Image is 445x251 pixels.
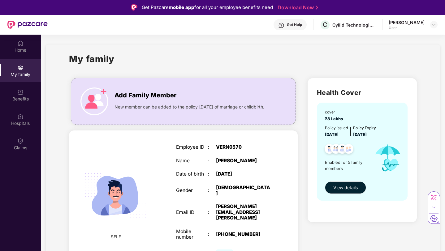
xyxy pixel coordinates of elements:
div: [PERSON_NAME][EMAIL_ADDRESS][PERSON_NAME] [216,204,272,221]
img: svg+xml;base64,PHN2ZyB3aWR0aD0iMjAiIGhlaWdodD0iMjAiIHZpZXdCb3g9IjAgMCAyMCAyMCIgZmlsbD0ibm9uZSIgeG... [17,65,24,71]
img: svg+xml;base64,PHN2ZyB4bWxucz0iaHR0cDovL3d3dy53My5vcmcvMjAwMC9zdmciIHdpZHRoPSI0OC45MTUiIGhlaWdodD... [328,142,343,157]
div: : [208,144,216,150]
div: : [208,188,216,193]
div: Cyllid Technologies Private Limited [332,22,376,28]
img: svg+xml;base64,PHN2ZyB4bWxucz0iaHR0cDovL3d3dy53My5vcmcvMjAwMC9zdmciIHdpZHRoPSI0OC45NDMiIGhlaWdodD... [335,142,350,157]
div: Gender [176,188,208,193]
div: Employee ID [176,144,208,150]
img: New Pazcare Logo [7,21,48,29]
h2: Health Cover [317,87,408,98]
span: New member can be added to the policy [DATE] of marriage or childbirth. [114,104,264,110]
div: [PHONE_NUMBER] [216,232,272,237]
img: Logo [131,4,137,11]
span: Add Family Member [114,91,176,100]
div: : [208,171,216,177]
div: Policy issued [325,125,348,131]
button: View details [325,181,366,194]
img: svg+xml;base64,PHN2ZyB4bWxucz0iaHR0cDovL3d3dy53My5vcmcvMjAwMC9zdmciIHdpZHRoPSI0OC45NDMiIGhlaWdodD... [322,142,337,157]
img: Stroke [316,4,318,11]
img: svg+xml;base64,PHN2ZyB4bWxucz0iaHR0cDovL3d3dy53My5vcmcvMjAwMC9zdmciIHdpZHRoPSI0OC45NDMiIGhlaWdodD... [341,142,356,157]
a: Download Now [278,4,316,11]
img: svg+xml;base64,PHN2ZyBpZD0iSG9tZSIgeG1sbnM9Imh0dHA6Ly93d3cudzMub3JnLzIwMDAvc3ZnIiB3aWR0aD0iMjAiIG... [17,40,24,46]
span: SELF [111,233,121,240]
span: ₹8 Lakhs [325,116,345,121]
div: Get Pazcare for all your employee benefits need [142,4,273,11]
span: C [323,21,327,28]
img: icon [369,138,407,178]
img: icon [80,87,108,115]
div: Policy Expiry [353,125,376,131]
div: Date of birth [176,171,208,177]
div: : [208,232,216,237]
div: [DATE] [216,171,272,177]
img: svg+xml;base64,PHN2ZyBpZD0iQ2xhaW0iIHhtbG5zPSJodHRwOi8vd3d3LnczLm9yZy8yMDAwL3N2ZyIgd2lkdGg9IjIwIi... [17,138,24,144]
div: Email ID [176,210,208,215]
span: View details [333,184,358,191]
h1: My family [69,52,114,66]
div: [PERSON_NAME] [216,158,272,164]
img: svg+xml;base64,PHN2ZyBpZD0iSG9zcGl0YWxzIiB4bWxucz0iaHR0cDovL3d3dy53My5vcmcvMjAwMC9zdmciIHdpZHRoPS... [17,113,24,120]
div: cover [325,109,345,115]
img: svg+xml;base64,PHN2ZyBpZD0iQmVuZWZpdHMiIHhtbG5zPSJodHRwOi8vd3d3LnczLm9yZy8yMDAwL3N2ZyIgd2lkdGg9Ij... [17,89,24,95]
div: Name [176,158,208,164]
img: svg+xml;base64,PHN2ZyBpZD0iRHJvcGRvd24tMzJ4MzIiIHhtbG5zPSJodHRwOi8vd3d3LnczLm9yZy8yMDAwL3N2ZyIgd2... [431,22,436,27]
span: [DATE] [325,132,339,137]
div: Mobile number [176,229,208,240]
strong: mobile app [169,4,194,10]
img: svg+xml;base64,PHN2ZyB4bWxucz0iaHR0cDovL3d3dy53My5vcmcvMjAwMC9zdmciIHdpZHRoPSIyMjQiIGhlaWdodD0iMT... [78,158,154,234]
div: [DEMOGRAPHIC_DATA] [216,185,272,196]
div: : [208,158,216,164]
div: User [389,25,425,30]
div: : [208,210,216,215]
div: [PERSON_NAME] [389,19,425,25]
div: VERN0570 [216,144,272,150]
span: [DATE] [353,132,367,137]
span: Enabled for 5 family members [325,159,369,172]
img: svg+xml;base64,PHN2ZyBpZD0iSGVscC0zMngzMiIgeG1sbnM9Imh0dHA6Ly93d3cudzMub3JnLzIwMDAvc3ZnIiB3aWR0aD... [278,22,284,28]
div: Get Help [287,22,302,27]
